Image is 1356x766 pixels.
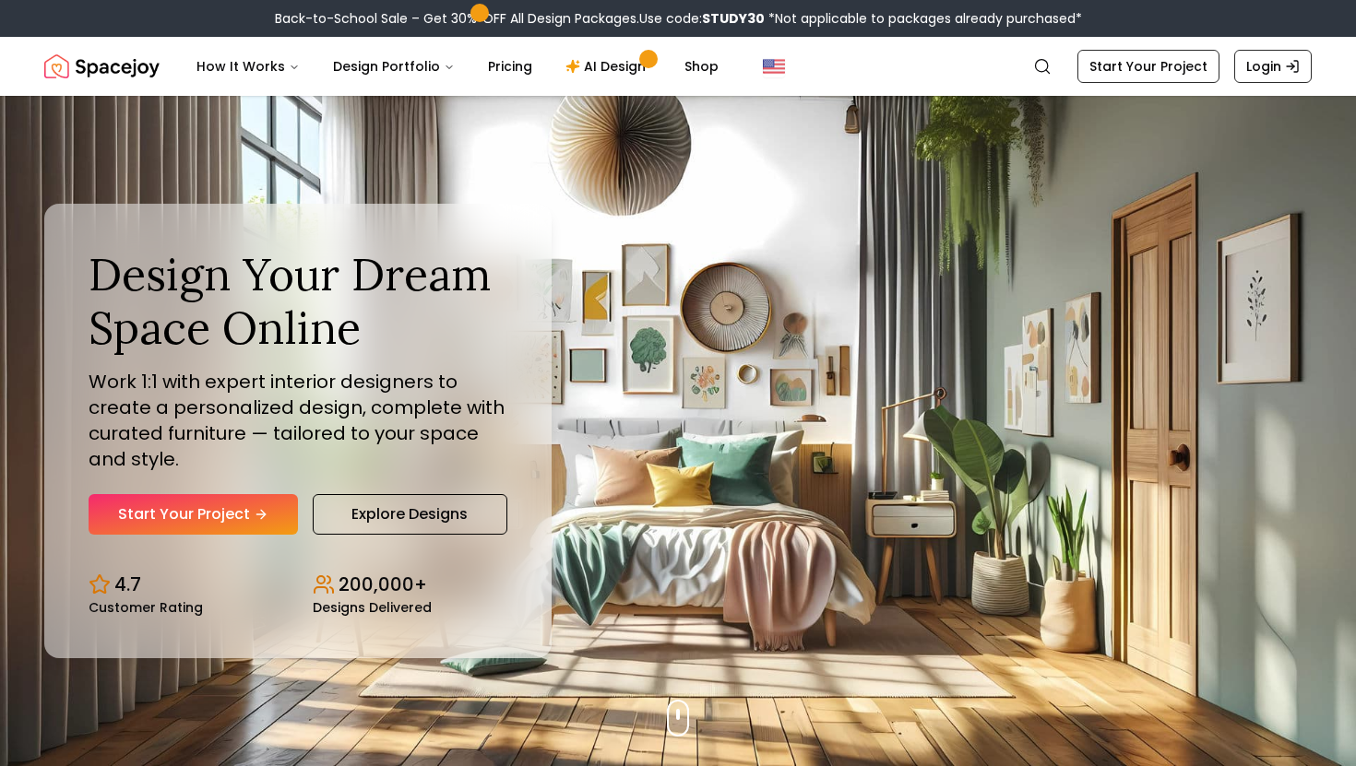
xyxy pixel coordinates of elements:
[339,572,427,597] p: 200,000+
[44,37,1312,96] nav: Global
[182,48,315,85] button: How It Works
[89,369,507,472] p: Work 1:1 with expert interior designers to create a personalized design, complete with curated fu...
[313,601,432,614] small: Designs Delivered
[639,9,765,28] span: Use code:
[763,55,785,77] img: United States
[44,48,160,85] a: Spacejoy
[313,494,507,535] a: Explore Designs
[1077,50,1219,83] a: Start Your Project
[765,9,1082,28] span: *Not applicable to packages already purchased*
[182,48,733,85] nav: Main
[89,557,507,614] div: Design stats
[551,48,666,85] a: AI Design
[702,9,765,28] b: STUDY30
[670,48,733,85] a: Shop
[1234,50,1312,83] a: Login
[89,494,298,535] a: Start Your Project
[89,248,507,354] h1: Design Your Dream Space Online
[114,572,141,597] p: 4.7
[89,601,203,614] small: Customer Rating
[473,48,547,85] a: Pricing
[275,9,1082,28] div: Back-to-School Sale – Get 30% OFF All Design Packages.
[318,48,470,85] button: Design Portfolio
[44,48,160,85] img: Spacejoy Logo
